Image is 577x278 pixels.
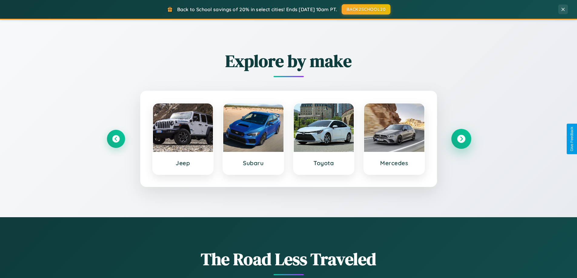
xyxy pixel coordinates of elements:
[159,159,207,167] h3: Jeep
[370,159,418,167] h3: Mercedes
[107,49,470,73] h2: Explore by make
[570,127,574,151] div: Give Feedback
[177,6,337,12] span: Back to School savings of 20% in select cities! Ends [DATE] 10am PT.
[342,4,390,15] button: BACK2SCHOOL20
[300,159,348,167] h3: Toyota
[229,159,277,167] h3: Subaru
[107,247,470,271] h1: The Road Less Traveled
